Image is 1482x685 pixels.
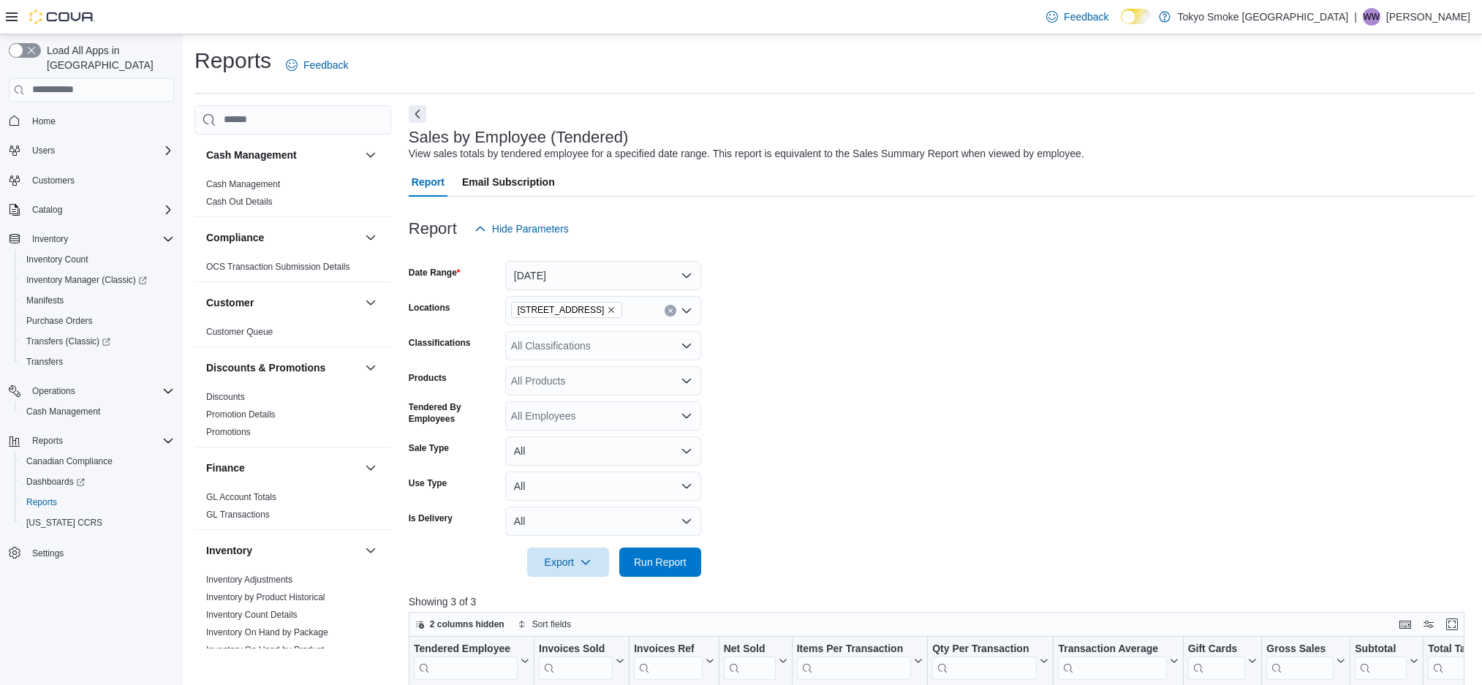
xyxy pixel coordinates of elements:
span: 2 columns hidden [430,618,504,630]
button: Customers [3,170,180,191]
span: Users [32,145,55,156]
button: Open list of options [681,410,692,422]
button: Clear input [665,305,676,317]
span: Inventory Count [20,251,174,268]
a: Customer Queue [206,327,273,337]
button: All [505,507,701,536]
button: Tendered Employee [414,642,529,679]
span: OCS Transaction Submission Details [206,261,350,273]
span: Canadian Compliance [26,455,113,467]
span: Operations [26,382,174,400]
span: Dashboards [20,473,174,491]
span: Export [536,548,600,577]
div: Items Per Transaction [796,642,911,679]
a: Inventory Count Details [206,610,298,620]
h3: Discounts & Promotions [206,360,325,375]
button: Enter fullscreen [1443,616,1461,633]
span: Inventory by Product Historical [206,591,325,603]
a: Transfers (Classic) [15,331,180,352]
p: Tokyo Smoke [GEOGRAPHIC_DATA] [1178,8,1349,26]
span: Cash Out Details [206,196,273,208]
input: Dark Mode [1121,9,1152,24]
div: Tendered Employee [414,642,518,656]
div: Gross Sales [1266,642,1334,679]
a: Transfers [20,353,69,371]
a: Reports [20,493,63,511]
span: [US_STATE] CCRS [26,517,102,529]
div: Discounts & Promotions [194,388,391,447]
span: Transfers (Classic) [20,333,174,350]
label: Products [409,372,447,384]
span: Dashboards [26,476,85,488]
div: Total Tax [1428,642,1480,679]
button: Home [3,110,180,132]
h3: Customer [206,295,254,310]
label: Date Range [409,267,461,279]
button: Cash Management [15,401,180,422]
div: Subtotal [1355,642,1407,679]
span: Cash Management [26,406,100,417]
div: Wyatt Wilson [1363,8,1380,26]
span: Inventory Adjustments [206,574,292,586]
span: 979 Bloor St W [511,302,623,318]
h3: Sales by Employee (Tendered) [409,129,629,146]
p: [PERSON_NAME] [1386,8,1470,26]
div: Tendered Employee [414,642,518,679]
a: Inventory Manager (Classic) [20,271,153,289]
button: Inventory [362,542,379,559]
span: [STREET_ADDRESS] [518,303,605,317]
button: Users [26,142,61,159]
div: Qty Per Transaction [932,642,1037,679]
div: View sales totals by tendered employee for a specified date range. This report is equivalent to t... [409,146,1084,162]
span: Transfers (Classic) [26,336,110,347]
span: Promotions [206,426,251,438]
div: Net Sold [723,642,775,656]
button: Cash Management [362,146,379,164]
button: Customer [362,294,379,311]
a: Settings [26,545,69,562]
span: Inventory On Hand by Package [206,627,328,638]
span: Purchase Orders [20,312,174,330]
div: Invoices Ref [634,642,702,656]
button: Gift Cards [1187,642,1257,679]
span: Home [26,112,174,130]
a: Cash Out Details [206,197,273,207]
h3: Compliance [206,230,264,245]
div: Total Tax [1428,642,1480,656]
a: Purchase Orders [20,312,99,330]
div: Gift Card Sales [1187,642,1245,679]
span: Manifests [20,292,174,309]
button: Discounts & Promotions [362,359,379,376]
a: Dashboards [20,473,91,491]
button: [US_STATE] CCRS [15,512,180,533]
button: Gross Sales [1266,642,1345,679]
a: Cash Management [20,403,106,420]
a: Customers [26,172,80,189]
button: Cash Management [206,148,359,162]
button: Discounts & Promotions [206,360,359,375]
button: Keyboard shortcuts [1396,616,1414,633]
span: Purchase Orders [26,315,93,327]
a: GL Account Totals [206,492,276,502]
button: Compliance [206,230,359,245]
button: Subtotal [1355,642,1418,679]
div: Compliance [194,258,391,281]
div: Net Sold [723,642,775,679]
h3: Report [409,220,457,238]
button: Transaction Average [1058,642,1178,679]
div: Cash Management [194,175,391,216]
button: Open list of options [681,340,692,352]
button: Open list of options [681,375,692,387]
button: Transfers [15,352,180,372]
button: Qty Per Transaction [932,642,1048,679]
span: GL Transactions [206,509,270,521]
span: Home [32,116,56,127]
span: Inventory [32,233,68,245]
button: Sort fields [512,616,577,633]
button: Next [409,105,426,123]
a: Home [26,113,61,130]
button: Canadian Compliance [15,451,180,472]
button: Display options [1420,616,1437,633]
div: Transaction Average [1058,642,1166,656]
a: Inventory Adjustments [206,575,292,585]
